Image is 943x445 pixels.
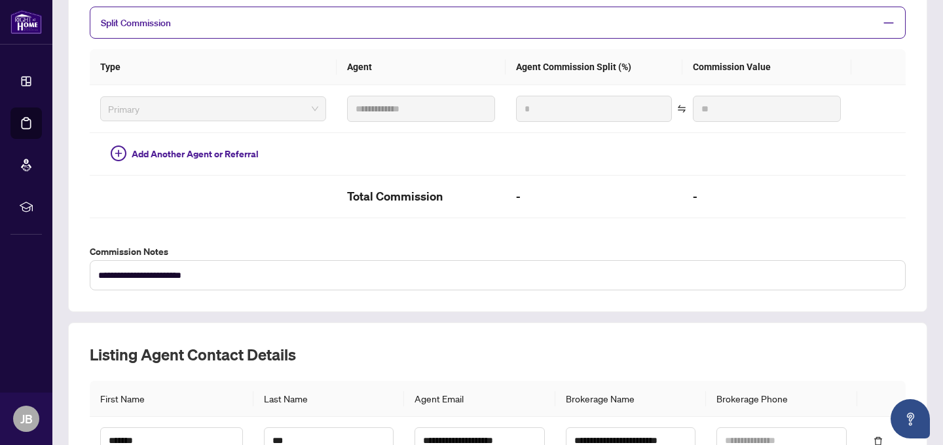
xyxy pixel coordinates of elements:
span: Add Another Agent or Referral [132,147,259,161]
span: JB [20,410,33,428]
h2: - [693,186,841,207]
div: Split Commission [90,7,906,39]
th: Agent Commission Split (%) [506,49,683,85]
label: Commission Notes [90,244,906,259]
span: minus [883,17,895,29]
th: First Name [90,381,253,417]
button: Open asap [891,399,930,438]
h2: Total Commission [347,186,495,207]
span: Primary [108,99,318,119]
th: Brokerage Name [555,381,706,417]
th: Agent Email [404,381,555,417]
th: Commission Value [682,49,851,85]
button: Add Another Agent or Referral [100,144,269,164]
th: Brokerage Phone [706,381,857,417]
span: Split Commission [101,17,171,29]
img: logo [10,10,42,34]
th: Agent [337,49,506,85]
th: Type [90,49,337,85]
h2: - [516,186,673,207]
span: plus-circle [111,145,126,161]
span: swap [677,104,686,113]
h2: Listing Agent Contact Details [90,344,906,365]
th: Last Name [253,381,404,417]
